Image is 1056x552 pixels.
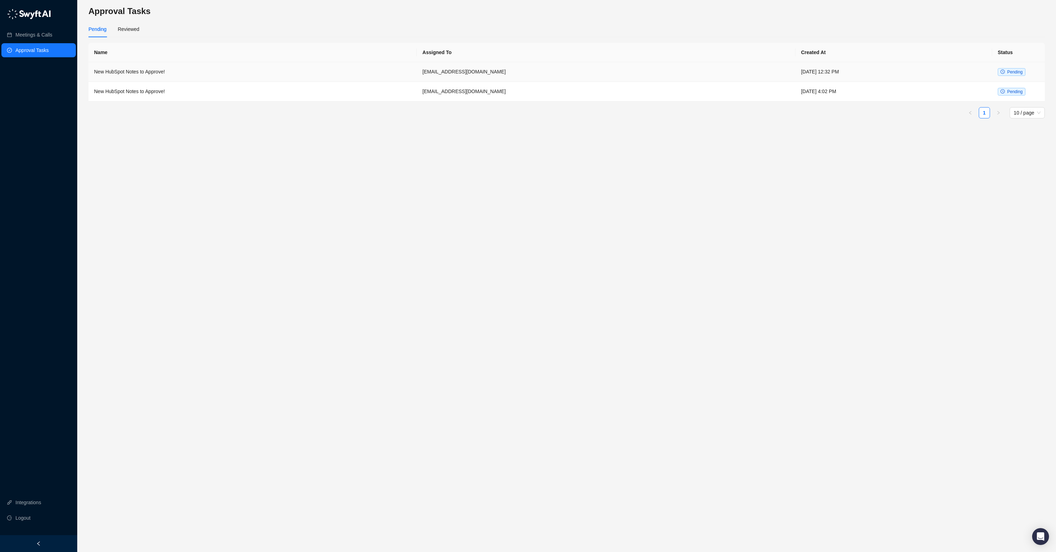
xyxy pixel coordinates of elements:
[796,82,992,102] td: [DATE] 4:02 PM
[88,6,1045,17] h3: Approval Tasks
[15,43,49,57] a: Approval Tasks
[993,107,1004,118] li: Next Page
[7,515,12,520] span: logout
[15,495,41,509] a: Integrations
[88,43,417,62] th: Name
[1001,70,1005,74] span: clock-circle
[1010,107,1045,118] div: Page Size
[996,111,1001,115] span: right
[993,107,1004,118] button: right
[15,28,52,42] a: Meetings & Calls
[979,108,990,118] a: 1
[88,62,417,82] td: New HubSpot Notes to Approve!
[796,43,992,62] th: Created At
[417,43,795,62] th: Assigned To
[968,111,972,115] span: left
[965,107,976,118] button: left
[7,9,51,19] img: logo-05li4sbe.png
[36,541,41,546] span: left
[992,43,1045,62] th: Status
[417,82,795,102] td: [EMAIL_ADDRESS][DOMAIN_NAME]
[118,25,139,33] div: Reviewed
[1007,89,1023,94] span: Pending
[1001,89,1005,93] span: clock-circle
[965,107,976,118] li: Previous Page
[88,25,106,33] div: Pending
[15,511,31,525] span: Logout
[417,62,795,82] td: [EMAIL_ADDRESS][DOMAIN_NAME]
[88,82,417,102] td: New HubSpot Notes to Approve!
[796,62,992,82] td: [DATE] 12:32 PM
[1014,108,1041,118] span: 10 / page
[1032,528,1049,545] div: Open Intercom Messenger
[1007,70,1023,74] span: Pending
